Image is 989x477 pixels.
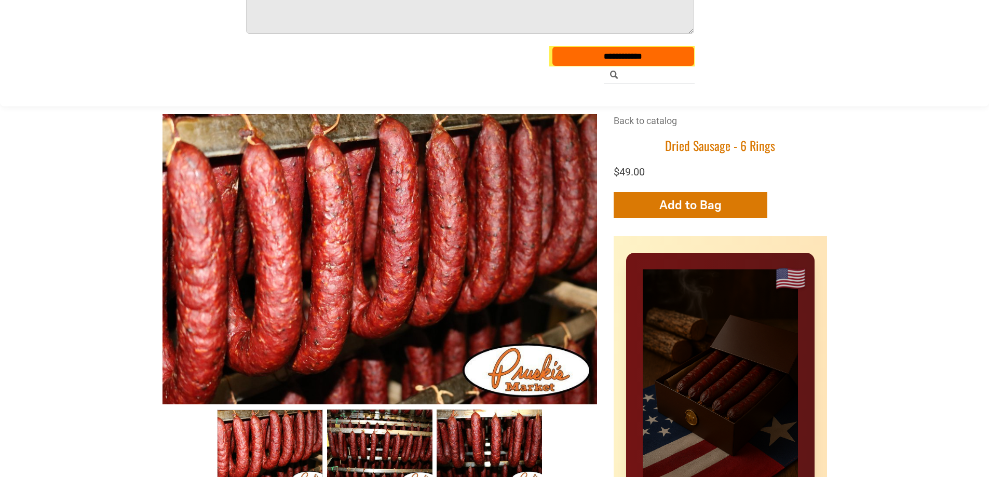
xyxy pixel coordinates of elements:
[614,166,645,178] span: $49.00
[659,197,722,212] span: Add to Bag
[614,114,827,138] div: Breadcrumbs
[614,138,827,154] h1: Dried Sausage - 6 Rings
[614,192,767,218] button: Add to Bag
[614,115,677,126] a: Back to catalog
[162,114,597,404] img: Dried Sausage - 6 Rings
